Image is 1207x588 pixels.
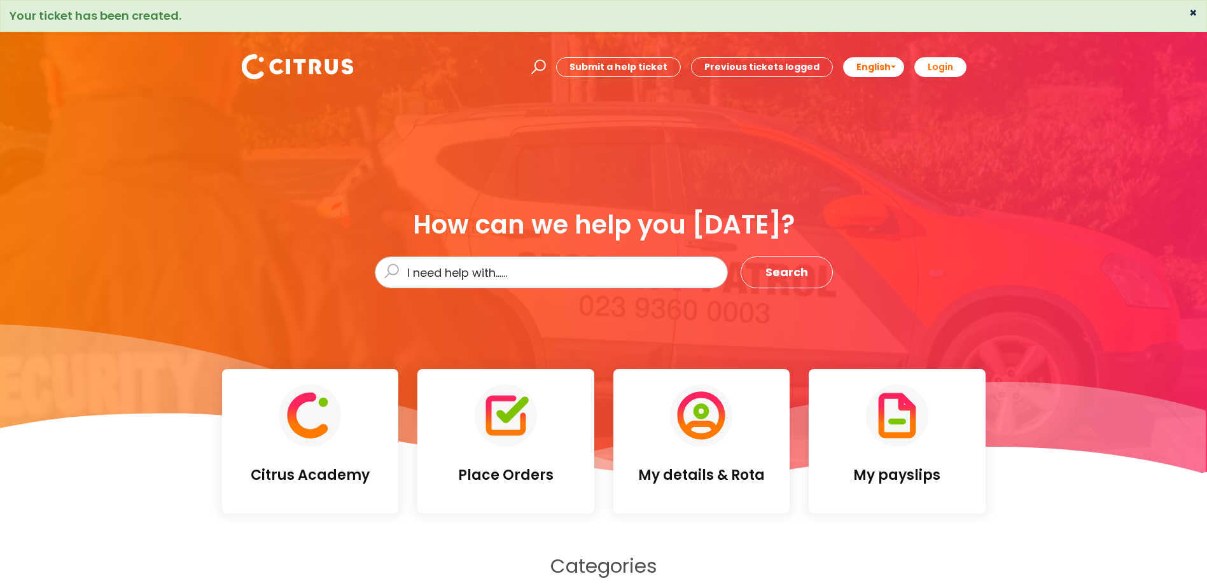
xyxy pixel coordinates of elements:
h4: My payslips [819,467,975,484]
a: Citrus Academy [222,369,399,513]
a: Previous tickets logged [691,57,833,77]
b: Login [928,60,953,73]
button: × [1189,7,1197,18]
a: Login [914,57,966,77]
button: Search [741,256,833,288]
span: English [856,60,891,73]
a: My payslips [809,369,986,513]
h4: My details & Rota [624,467,780,484]
h4: Place Orders [428,467,584,484]
a: My details & Rota [613,369,790,513]
h4: Citrus Academy [232,467,389,484]
a: Submit a help ticket [556,57,681,77]
input: I need help with...... [375,256,728,288]
a: Place Orders [417,369,594,513]
h2: Categories [222,554,986,578]
span: Search [765,262,808,283]
div: How can we help you [DATE]? [375,211,833,239]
